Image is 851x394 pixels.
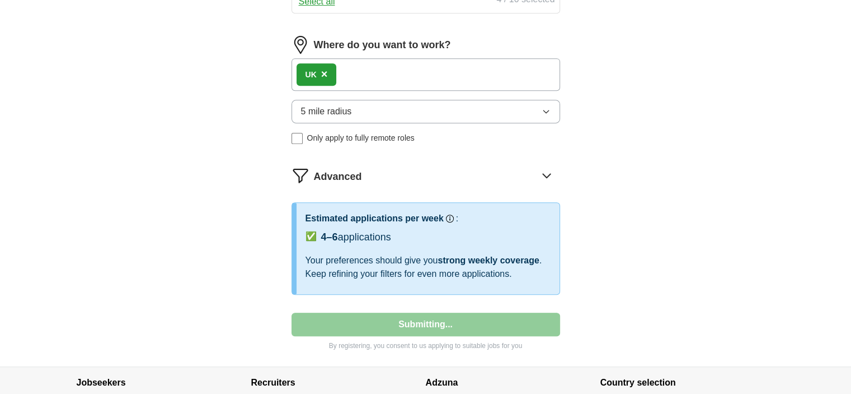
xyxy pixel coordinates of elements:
[307,132,415,144] span: Only apply to fully remote roles
[291,36,309,54] img: location.png
[291,166,309,184] img: filter
[305,230,317,243] span: ✅
[291,341,560,351] p: By registering, you consent to us applying to suitable jobs for you
[321,231,338,243] span: 4–6
[305,254,551,281] div: Your preferences should give you . Keep refining your filters for even more applications.
[321,230,391,245] div: applications
[314,169,362,184] span: Advanced
[301,105,352,118] span: 5 mile radius
[291,100,560,123] button: 5 mile radius
[305,212,444,225] h3: Estimated applications per week
[438,256,539,265] span: strong weekly coverage
[305,69,317,81] div: UK
[321,66,328,83] button: ×
[291,133,303,144] input: Only apply to fully remote roles
[291,313,560,336] button: Submitting...
[314,38,451,53] label: Where do you want to work?
[321,68,328,80] span: ×
[456,212,458,225] h3: :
